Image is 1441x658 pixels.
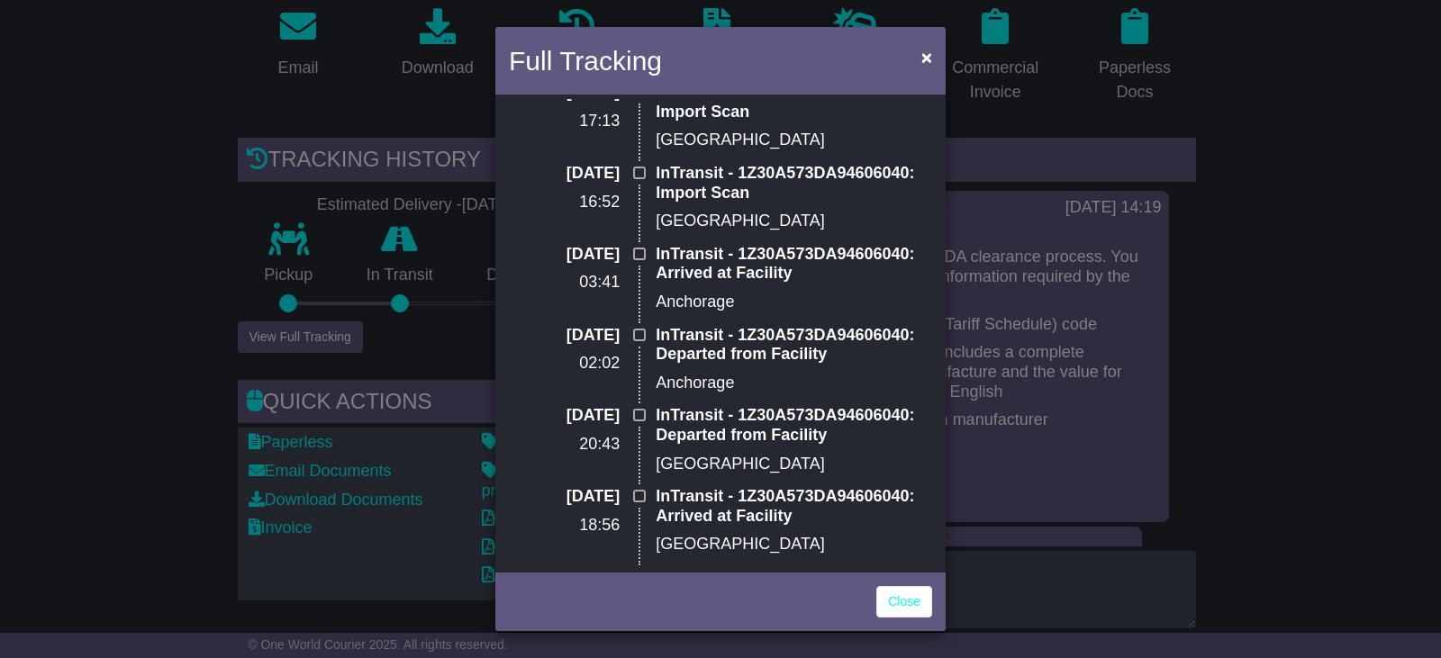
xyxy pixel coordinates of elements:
[656,293,932,312] p: Anchorage
[509,41,662,81] h4: Full Tracking
[509,435,620,455] p: 20:43
[656,568,932,607] p: InTransit - 1Z30A573DA94606040: Departed from Facility
[509,568,620,588] p: [DATE]
[656,212,932,231] p: [GEOGRAPHIC_DATA]
[656,245,932,284] p: InTransit - 1Z30A573DA94606040: Arrived at Facility
[656,455,932,474] p: [GEOGRAPHIC_DATA]
[656,406,932,445] p: InTransit - 1Z30A573DA94606040: Departed from Facility
[509,112,620,131] p: 17:13
[509,326,620,346] p: [DATE]
[509,354,620,374] p: 02:02
[656,131,932,150] p: [GEOGRAPHIC_DATA]
[656,535,932,554] p: [GEOGRAPHIC_DATA]
[921,47,932,68] span: ×
[656,374,932,393] p: Anchorage
[509,193,620,212] p: 16:52
[876,586,932,617] a: Close
[509,273,620,293] p: 03:41
[656,164,932,203] p: InTransit - 1Z30A573DA94606040: Import Scan
[509,245,620,265] p: [DATE]
[656,326,932,365] p: InTransit - 1Z30A573DA94606040: Departed from Facility
[509,487,620,507] p: [DATE]
[656,487,932,526] p: InTransit - 1Z30A573DA94606040: Arrived at Facility
[912,39,941,76] button: Close
[509,164,620,184] p: [DATE]
[656,83,932,122] p: InTransit - 1Z30A573DA94606040: Import Scan
[509,516,620,536] p: 18:56
[509,406,620,426] p: [DATE]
